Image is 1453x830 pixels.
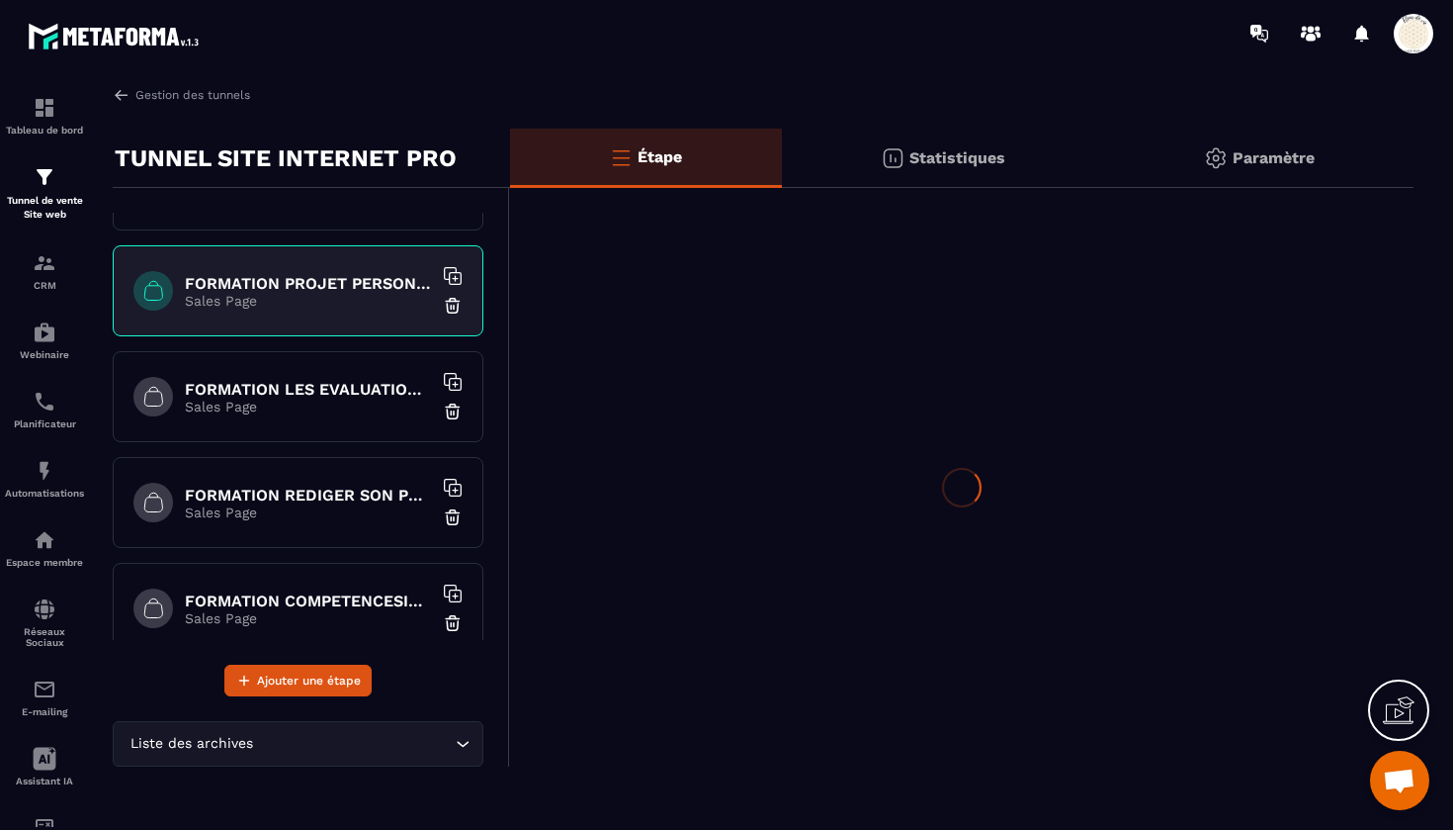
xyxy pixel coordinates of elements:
[5,418,84,429] p: Planificateur
[33,459,56,483] img: automations
[5,349,84,360] p: Webinaire
[185,399,432,415] p: Sales Page
[443,507,463,527] img: trash
[185,293,432,309] p: Sales Page
[909,148,1005,167] p: Statistiques
[5,706,84,717] p: E-mailing
[638,147,682,166] p: Étape
[115,138,457,178] p: TUNNEL SITE INTERNET PRO
[126,733,257,755] span: Liste des archives
[257,671,361,691] span: Ajouter une étape
[185,610,432,626] p: Sales Page
[185,592,432,610] h6: FORMATION COMPETENCESIDECEHPAD
[113,721,483,767] div: Search for option
[5,280,84,291] p: CRM
[33,96,56,120] img: formation
[185,380,432,399] h6: FORMATION LES EVALUATIONS EN SANTE
[5,626,84,648] p: Réseaux Sociaux
[113,86,130,104] img: arrow
[5,488,84,499] p: Automatisations
[185,505,432,520] p: Sales Page
[5,194,84,222] p: Tunnel de vente Site web
[5,306,84,375] a: automationsautomationsWebinaire
[5,81,84,150] a: formationformationTableau de bord
[1204,146,1228,170] img: setting-gr.5f69749f.svg
[5,583,84,663] a: social-networksocial-networkRéseaux Sociaux
[185,274,432,293] h6: FORMATION PROJET PERSONNALISE
[5,776,84,786] p: Assistant IA
[443,296,463,316] img: trash
[33,251,56,275] img: formation
[113,86,250,104] a: Gestion des tunnels
[257,733,451,755] input: Search for option
[5,444,84,513] a: automationsautomationsAutomatisations
[5,150,84,236] a: formationformationTunnel de vente Site web
[1233,148,1315,167] p: Paramètre
[28,18,206,54] img: logo
[5,125,84,136] p: Tableau de bord
[1370,751,1429,810] div: Ouvrir le chat
[33,321,56,344] img: automations
[185,486,432,505] h6: FORMATION REDIGER SON PROJET D'ETABLISSEMENT CPOM
[33,678,56,701] img: email
[443,402,463,421] img: trash
[5,732,84,801] a: Assistant IA
[5,236,84,306] a: formationformationCRM
[5,663,84,732] a: emailemailE-mailing
[33,165,56,189] img: formation
[609,145,633,169] img: bars-o.4a397970.svg
[33,598,56,621] img: social-network
[5,375,84,444] a: schedulerschedulerPlanificateur
[224,665,372,696] button: Ajouter une étape
[5,513,84,583] a: automationsautomationsEspace membre
[443,613,463,633] img: trash
[881,146,904,170] img: stats.20deebd0.svg
[5,557,84,568] p: Espace membre
[33,390,56,414] img: scheduler
[33,528,56,552] img: automations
